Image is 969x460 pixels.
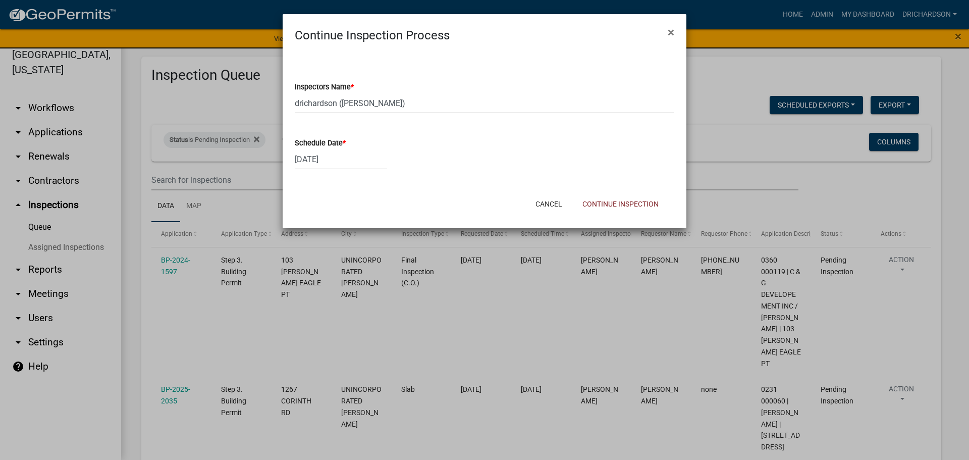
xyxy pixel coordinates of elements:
input: mm/dd/yyyy [295,149,387,170]
button: Close [660,18,682,46]
button: Cancel [527,195,570,213]
label: Schedule Date [295,140,346,147]
h4: Continue Inspection Process [295,26,450,44]
span: × [668,25,674,39]
button: Continue Inspection [574,195,667,213]
label: Inspectors Name [295,84,354,91]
